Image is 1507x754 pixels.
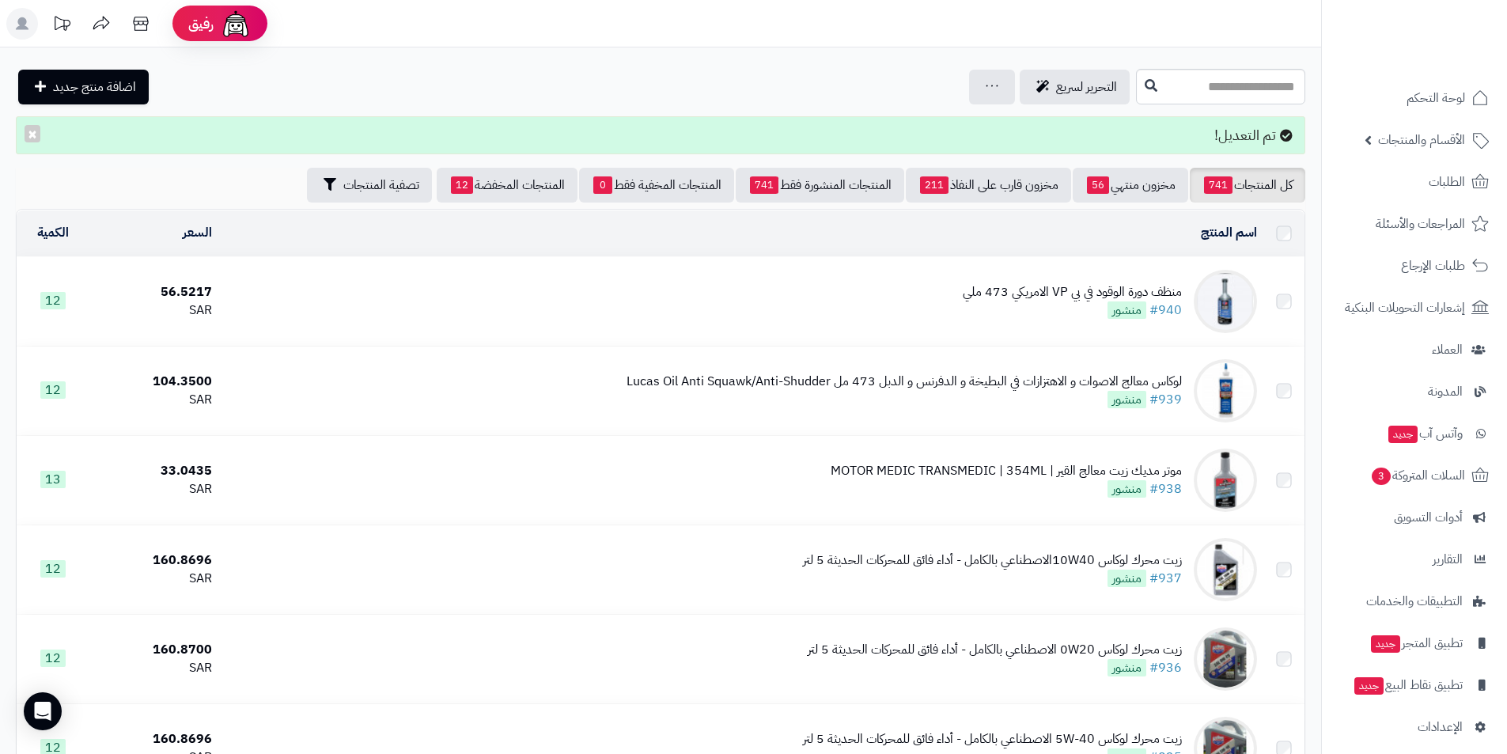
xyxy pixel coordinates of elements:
a: تطبيق المتجرجديد [1331,624,1498,662]
a: تطبيق نقاط البيعجديد [1331,666,1498,704]
a: أدوات التسويق [1331,498,1498,536]
img: ai-face.png [220,8,252,40]
a: طلبات الإرجاع [1331,247,1498,285]
a: مخزون قارب على النفاذ211 [906,168,1071,203]
span: المدونة [1428,381,1463,403]
span: 211 [920,176,949,194]
span: العملاء [1432,339,1463,361]
div: زيت محرك لوكاس 0W20 الاصطناعي بالكامل - أداء فائق للمحركات الحديثة 5 لتر [808,641,1182,659]
div: SAR [95,301,212,320]
span: 741 [750,176,778,194]
div: 104.3500 [95,373,212,391]
a: التحرير لسريع [1020,70,1130,104]
a: تحديثات المنصة [42,8,81,44]
span: 13 [40,471,66,488]
span: تطبيق المتجر [1369,632,1463,654]
span: منشور [1108,301,1146,319]
span: الطلبات [1429,171,1465,193]
div: منظف دورة الوقود في بي VP الامريكي 473 ملي [963,283,1182,301]
span: تصفية المنتجات [343,176,419,195]
span: جديد [1371,635,1400,653]
span: جديد [1354,677,1384,695]
div: زيت محرك لوكاس 10W40الاصطناعي بالكامل - أداء فائق للمحركات الحديثة 5 لتر [803,551,1182,570]
div: SAR [95,391,212,409]
a: إشعارات التحويلات البنكية [1331,289,1498,327]
span: طلبات الإرجاع [1401,255,1465,277]
span: وآتس آب [1387,422,1463,445]
img: منظف دورة الوقود في بي VP الامريكي 473 ملي [1194,270,1257,333]
span: السلات المتروكة [1370,464,1465,487]
div: SAR [95,480,212,498]
span: 12 [40,381,66,399]
a: المراجعات والأسئلة [1331,205,1498,243]
img: لوكاس معالج الاصوات و الاهتزازات في البطيخة و الدفرنس و الدبل 473 مل Lucas Oil Anti Squawk/Anti-S... [1194,359,1257,422]
a: الكمية [37,223,69,242]
a: السلات المتروكة3 [1331,457,1498,494]
span: منشور [1108,391,1146,408]
a: #940 [1149,301,1182,320]
span: تطبيق نقاط البيع [1353,674,1463,696]
span: التحرير لسريع [1056,78,1117,97]
a: #938 [1149,479,1182,498]
span: 12 [40,560,66,578]
span: 12 [451,176,473,194]
a: الإعدادات [1331,708,1498,746]
a: #939 [1149,390,1182,409]
span: اضافة منتج جديد [53,78,136,97]
a: المنتجات المنشورة فقط741 [736,168,904,203]
a: مخزون منتهي56 [1073,168,1188,203]
span: لوحة التحكم [1407,87,1465,109]
span: 0 [593,176,612,194]
a: #936 [1149,658,1182,677]
div: 160.8696 [95,551,212,570]
a: المدونة [1331,373,1498,411]
span: التقارير [1433,548,1463,570]
button: تصفية المنتجات [307,168,432,203]
img: زيت محرك لوكاس 10W40الاصطناعي بالكامل - أداء فائق للمحركات الحديثة 5 لتر [1194,538,1257,601]
span: أدوات التسويق [1394,506,1463,529]
span: إشعارات التحويلات البنكية [1345,297,1465,319]
a: الطلبات [1331,163,1498,201]
a: السعر [183,223,212,242]
a: لوحة التحكم [1331,79,1498,117]
div: 33.0435 [95,462,212,480]
span: 741 [1204,176,1232,194]
span: منشور [1108,480,1146,498]
span: الأقسام والمنتجات [1378,129,1465,151]
div: 160.8700 [95,641,212,659]
a: #937 [1149,569,1182,588]
span: المراجعات والأسئلة [1376,213,1465,235]
span: 56 [1087,176,1109,194]
span: التطبيقات والخدمات [1366,590,1463,612]
a: كل المنتجات741 [1190,168,1305,203]
span: الإعدادات [1418,716,1463,738]
div: 56.5217 [95,283,212,301]
a: وآتس آبجديد [1331,415,1498,453]
div: 160.8696 [95,730,212,748]
span: 12 [40,650,66,667]
span: 12 [40,292,66,309]
a: اسم المنتج [1201,223,1257,242]
div: SAR [95,659,212,677]
a: المنتجات المخفية فقط0 [579,168,734,203]
span: منشور [1108,570,1146,587]
div: موتر مديك زيت معالج القير | MOTOR MEDIC TRANSMEDIC | 354ML [831,462,1182,480]
div: زيت محرك لوكاس 5W-40 الاصطناعي بالكامل - أداء فائق للمحركات الحديثة 5 لتر [803,730,1182,748]
div: SAR [95,570,212,588]
span: منشور [1108,659,1146,676]
img: موتر مديك زيت معالج القير | MOTOR MEDIC TRANSMEDIC | 354ML [1194,449,1257,512]
div: Open Intercom Messenger [24,692,62,730]
a: التطبيقات والخدمات [1331,582,1498,620]
span: 3 [1372,468,1391,485]
a: اضافة منتج جديد [18,70,149,104]
span: جديد [1388,426,1418,443]
div: لوكاس معالج الاصوات و الاهتزازات في البطيخة و الدفرنس و الدبل 473 مل Lucas Oil Anti Squawk/Anti-S... [627,373,1182,391]
img: زيت محرك لوكاس 0W20 الاصطناعي بالكامل - أداء فائق للمحركات الحديثة 5 لتر [1194,627,1257,691]
button: × [25,125,40,142]
a: المنتجات المخفضة12 [437,168,577,203]
span: رفيق [188,14,214,33]
div: تم التعديل! [16,116,1305,154]
a: العملاء [1331,331,1498,369]
a: التقارير [1331,540,1498,578]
